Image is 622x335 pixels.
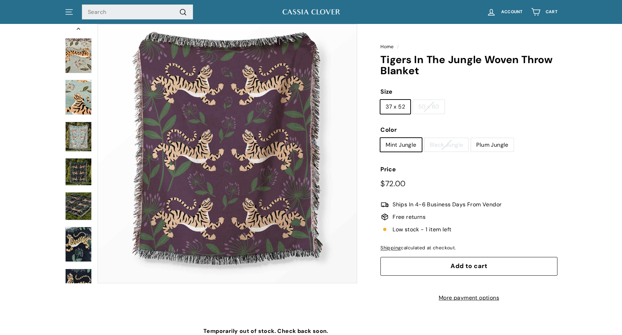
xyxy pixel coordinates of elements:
img: Tigers In The Jungle Woven Throw Blanket [65,269,92,304]
img: Tigers In The Jungle Woven Throw Blanket [65,80,92,115]
nav: breadcrumbs [380,43,557,51]
label: Color [380,125,557,135]
a: Home [380,44,394,50]
label: Plum Jungle [471,138,513,152]
strong: Temporarily out of stock. Check back soon. [203,327,328,335]
span: $72.00 [380,179,405,189]
label: Mint Jungle [380,138,421,152]
label: Price [380,165,557,174]
img: Tigers In The Jungle Woven Throw Blanket [65,227,92,262]
label: Black Jungle [425,138,469,152]
button: Add to cart [380,257,557,276]
span: Cart [546,10,557,14]
img: Tigers In The Jungle Woven Throw Blanket [65,158,92,186]
a: Shipping [380,245,401,251]
input: Search [82,5,193,20]
img: Tigers In The Jungle Woven Throw Blanket [65,38,92,73]
a: More payment options [380,293,557,302]
button: Previous [65,24,92,36]
label: Size [380,87,557,96]
span: Add to cart [451,262,487,270]
span: Low stock - 1 item left [393,225,451,234]
div: calculated at checkout. [380,244,557,252]
h1: Tigers In The Jungle Woven Throw Blanket [380,54,557,77]
label: 37 x 52 [380,100,410,114]
a: Cart [527,2,562,22]
img: Tigers In The Jungle Woven Throw Blanket [65,122,92,152]
span: Free returns [393,213,426,222]
a: Account [482,2,527,22]
span: / [395,44,401,50]
span: Ships In 4-6 Business Days From Vendor [393,200,502,209]
label: 50 x 60 [413,100,445,114]
img: Tigers In The Jungle Woven Throw Blanket [65,192,92,220]
span: Account [501,10,523,14]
